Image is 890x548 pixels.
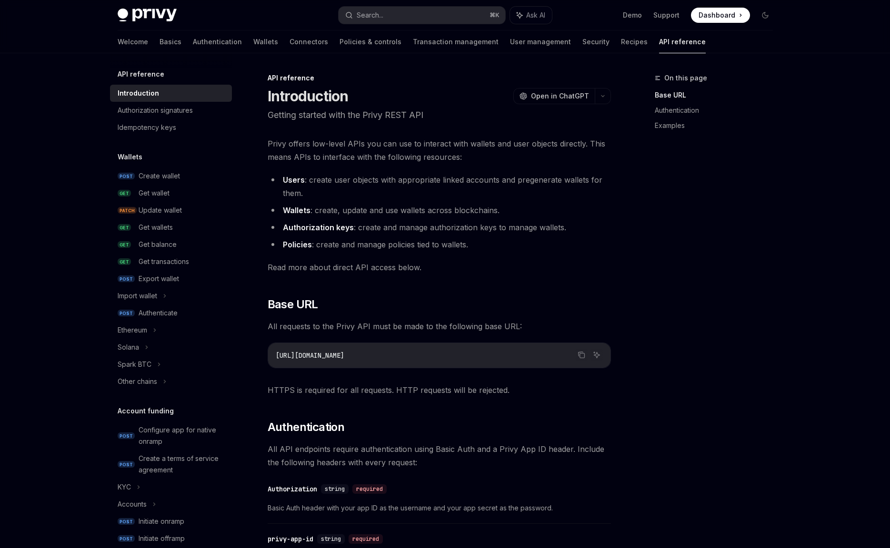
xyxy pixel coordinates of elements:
div: Ethereum [118,324,147,336]
div: Configure app for native onramp [139,424,226,447]
div: privy-app-id [268,534,313,544]
div: Solana [118,342,139,353]
button: Copy the contents from the code block [575,349,588,361]
a: Authorization signatures [110,102,232,119]
a: Dashboard [691,8,750,23]
a: GETGet wallet [110,185,232,202]
a: Connectors [290,30,328,53]
span: PATCH [118,207,137,214]
a: POSTInitiate offramp [110,530,232,547]
div: Get balance [139,239,177,250]
div: Update wallet [139,205,182,216]
a: Welcome [118,30,148,53]
span: Open in ChatGPT [531,91,589,101]
span: Authentication [268,420,345,435]
button: Ask AI [510,7,552,24]
div: Idempotency keys [118,122,176,133]
a: User management [510,30,571,53]
div: Initiate onramp [139,516,184,527]
span: POST [118,310,135,317]
a: PATCHUpdate wallet [110,202,232,219]
span: On this page [664,72,707,84]
div: Authorization [268,484,317,494]
p: Getting started with the Privy REST API [268,108,611,122]
div: KYC [118,481,131,493]
div: Introduction [118,88,159,99]
span: POST [118,173,135,180]
a: Wallets [253,30,278,53]
span: POST [118,432,135,440]
div: Search... [357,10,383,21]
div: API reference [268,73,611,83]
span: string [321,535,341,543]
div: Get wallets [139,222,173,233]
span: POST [118,535,135,542]
a: Recipes [621,30,648,53]
span: All API endpoints require authentication using Basic Auth and a Privy App ID header. Include the ... [268,442,611,469]
span: POST [118,461,135,468]
button: Open in ChatGPT [513,88,595,104]
span: All requests to the Privy API must be made to the following base URL: [268,320,611,333]
a: Support [653,10,680,20]
button: Search...⌘K [339,7,505,24]
strong: Authorization keys [283,223,354,232]
strong: Policies [283,240,312,249]
div: Export wallet [139,273,179,284]
h5: API reference [118,68,164,80]
a: Transaction management [413,30,499,53]
span: Basic Auth header with your app ID as the username and your app secret as the password. [268,502,611,514]
span: HTTPS is required for all requests. HTTP requests will be rejected. [268,383,611,397]
strong: Wallets [283,205,310,215]
a: POSTAuthenticate [110,304,232,322]
div: required [352,484,387,494]
h1: Introduction [268,88,349,105]
div: Authorization signatures [118,105,193,116]
a: POSTCreate wallet [110,167,232,185]
a: POSTConfigure app for native onramp [110,421,232,450]
span: GET [118,241,131,248]
a: Authentication [193,30,242,53]
span: Privy offers low-level APIs you can use to interact with wallets and user objects directly. This ... [268,137,611,164]
a: Demo [623,10,642,20]
div: Other chains [118,376,157,387]
span: Read more about direct API access below. [268,261,611,274]
li: : create and manage policies tied to wallets. [268,238,611,251]
div: Import wallet [118,290,157,302]
a: POSTExport wallet [110,270,232,287]
span: ⌘ K [490,11,500,19]
span: Base URL [268,297,318,312]
li: : create user objects with appropriate linked accounts and pregenerate wallets for them. [268,173,611,200]
a: API reference [659,30,706,53]
a: Idempotency keys [110,119,232,136]
h5: Account funding [118,405,174,417]
span: [URL][DOMAIN_NAME] [276,351,344,360]
a: Policies & controls [340,30,401,53]
a: GETGet wallets [110,219,232,236]
div: required [349,534,383,544]
span: GET [118,190,131,197]
a: GETGet balance [110,236,232,253]
a: POSTInitiate onramp [110,513,232,530]
a: Examples [655,118,780,133]
li: : create, update and use wallets across blockchains. [268,204,611,217]
strong: Users [283,175,305,185]
a: Base URL [655,88,780,103]
div: Accounts [118,499,147,510]
div: Authenticate [139,307,178,319]
a: POSTCreate a terms of service agreement [110,450,232,479]
div: Initiate offramp [139,533,185,544]
li: : create and manage authorization keys to manage wallets. [268,221,611,234]
span: string [325,485,345,493]
div: Create wallet [139,170,180,182]
div: Spark BTC [118,359,151,370]
span: POST [118,518,135,525]
img: dark logo [118,9,177,22]
span: Ask AI [526,10,545,20]
a: Basics [160,30,181,53]
span: GET [118,258,131,265]
a: GETGet transactions [110,253,232,270]
div: Get wallet [139,187,170,199]
button: Ask AI [590,349,603,361]
button: Toggle dark mode [758,8,773,23]
div: Get transactions [139,256,189,267]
